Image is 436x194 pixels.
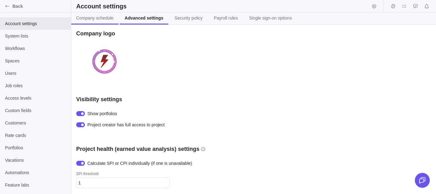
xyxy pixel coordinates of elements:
[5,83,66,89] span: Job roles
[5,182,66,188] span: Feature labs
[76,178,169,188] input: SPI threshold
[5,33,66,39] span: System lists
[244,12,297,25] a: Single sign-on options
[71,12,118,25] a: Company schedule
[5,95,66,101] span: Access levels
[5,120,66,126] span: Customers
[120,12,168,25] a: Advanced settings
[389,5,397,10] a: Time logs
[400,2,409,11] span: My assignments
[5,70,66,76] span: Users
[76,30,115,37] h3: Company logo
[87,122,165,128] span: Project creator has full access to project
[5,169,66,176] span: Automations
[5,145,66,151] span: Portfolios
[12,3,68,9] span: Back
[201,147,206,151] svg: info-description
[411,2,420,11] span: Approval requests
[422,2,431,11] span: Notifications
[5,58,66,64] span: Spaces
[400,5,409,10] a: My assignments
[76,171,169,178] div: SPI threshold
[76,96,122,103] h3: Visibility settings
[370,2,378,11] span: Start timer
[422,5,431,10] a: Notifications
[5,45,66,52] span: Workflows
[214,15,238,21] span: Payroll rules
[87,160,192,166] span: Calculate SPI or CPI individually (if one is unavailable)
[389,2,397,11] span: Time logs
[5,107,66,114] span: Custom fields
[169,12,207,25] a: Security policy
[5,132,66,138] span: Rate cards
[5,20,66,27] span: Account settings
[87,111,117,117] span: Show portfolios
[125,15,163,21] span: Advanced settings
[174,15,202,21] span: Security policy
[76,2,127,11] h2: Account settings
[5,157,66,163] span: Vacations
[209,12,243,25] a: Payroll rules
[76,15,114,21] span: Company schedule
[76,145,199,153] h3: Project health (earned value analysis) settings
[249,15,292,21] span: Single sign-on options
[411,5,420,10] a: Approval requests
